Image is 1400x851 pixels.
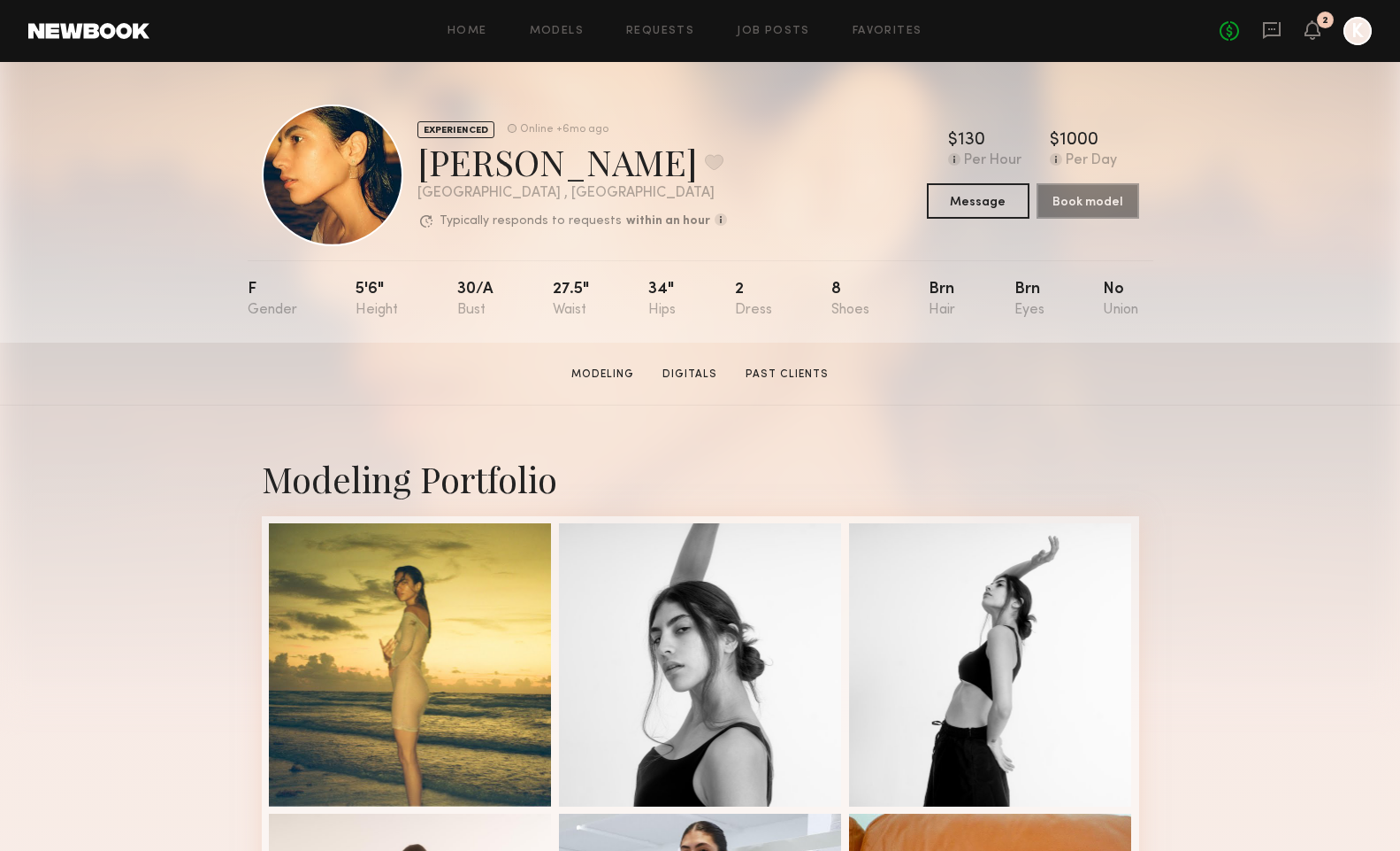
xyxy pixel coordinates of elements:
div: Brn [1014,282,1044,318]
div: Modeling Portfolio [262,455,1139,502]
a: Favorites [853,26,922,37]
div: 30/a [457,282,493,318]
p: Typically responds to requests [440,215,622,228]
a: Digitals [655,367,724,383]
div: 8 [831,282,869,318]
div: 130 [958,132,985,150]
a: Modeling [564,367,641,383]
a: K [1343,17,1372,45]
div: EXPERIENCED [417,121,494,138]
div: No [1103,282,1138,318]
b: within an hour [626,215,710,228]
div: $ [1050,132,1060,150]
div: 2 [1322,16,1328,26]
div: F [248,282,297,318]
div: 2 [735,282,772,318]
div: Per Hour [964,153,1021,169]
div: [GEOGRAPHIC_DATA] , [GEOGRAPHIC_DATA] [417,186,727,201]
div: 34" [648,282,676,318]
div: 27.5" [553,282,589,318]
a: Job Posts [737,26,810,37]
a: Home [448,26,487,37]
div: $ [948,132,958,150]
div: Online +6mo ago [520,124,608,135]
a: Models [530,26,584,37]
div: Per Day [1066,153,1117,169]
div: 5'6" [356,282,398,318]
button: Message [927,183,1029,219]
div: [PERSON_NAME] [417,138,727,185]
a: Requests [626,26,694,37]
div: Brn [929,282,955,318]
a: Past Clients [738,367,836,383]
div: 1000 [1060,132,1098,150]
